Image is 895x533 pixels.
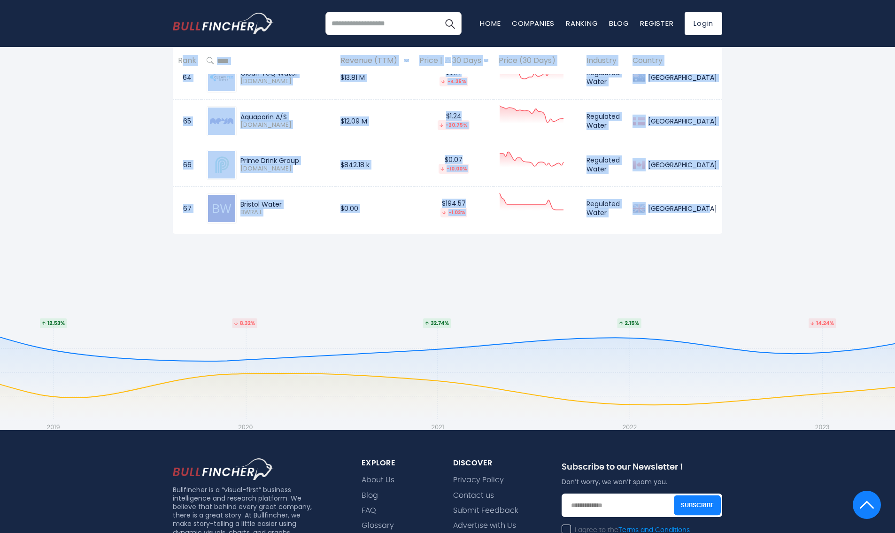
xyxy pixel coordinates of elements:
[240,77,330,85] span: [DOMAIN_NAME]
[609,18,629,28] a: Blog
[562,462,722,478] div: Subscribe to our Newsletter !
[480,18,501,28] a: Home
[562,478,722,486] p: Don’t worry, we won’t spam you.
[581,55,627,99] td: Regulated Water
[362,506,376,515] a: FAQ
[173,458,274,480] img: footer logo
[173,55,201,99] td: 64
[240,200,330,209] div: Bristol Water
[362,476,394,485] a: About Us
[439,164,469,174] div: -10.00%
[581,99,627,143] td: Regulated Water
[240,209,330,216] span: BWRA.L
[208,64,235,91] img: CNQ.AX.png
[419,56,488,66] div: Price | 30 Days
[173,143,201,186] td: 66
[581,186,627,230] td: Regulated Water
[173,99,201,143] td: 65
[453,491,494,500] a: Contact us
[335,99,414,143] td: $12.09 M
[340,54,402,68] span: Revenue (TTM)
[566,18,598,28] a: Ranking
[419,112,488,130] div: $1.24
[438,120,470,130] div: -20.75%
[173,47,201,75] th: Rank
[581,143,627,186] td: Regulated Water
[581,47,627,75] th: Industry
[674,495,721,516] button: Subscribe
[440,77,468,86] div: -4.35%
[419,68,488,86] div: $0.14
[419,199,488,217] div: $194.57
[419,155,488,174] div: $0.07
[685,12,722,35] a: Login
[627,47,722,75] th: Country
[453,458,539,468] div: Discover
[453,521,516,530] a: Advertise with Us
[640,18,673,28] a: Register
[646,161,717,169] div: [GEOGRAPHIC_DATA]
[362,458,431,468] div: explore
[335,143,414,186] td: $842.18 k
[240,121,330,129] span: [DOMAIN_NAME]
[646,73,717,82] div: [GEOGRAPHIC_DATA]
[208,151,235,178] img: PRME.CN.png
[646,117,717,125] div: [GEOGRAPHIC_DATA]
[240,156,330,165] div: Prime Drink Group
[362,491,378,500] a: Blog
[240,113,330,121] div: Aquaporin A/S
[512,18,555,28] a: Companies
[362,521,394,530] a: Glossary
[173,13,274,34] img: bullfincher logo
[438,12,462,35] button: Search
[173,186,201,230] td: 67
[173,13,274,34] a: Go to homepage
[335,186,414,230] td: $0.00
[208,108,235,135] img: AQP.CO.png
[453,476,504,485] a: Privacy Policy
[646,204,717,213] div: [GEOGRAPHIC_DATA]
[440,208,467,217] div: -1.03%
[335,55,414,99] td: $13.81 M
[240,165,330,173] span: [DOMAIN_NAME]
[453,506,518,515] a: Submit Feedback
[494,47,581,75] th: Price (30 Days)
